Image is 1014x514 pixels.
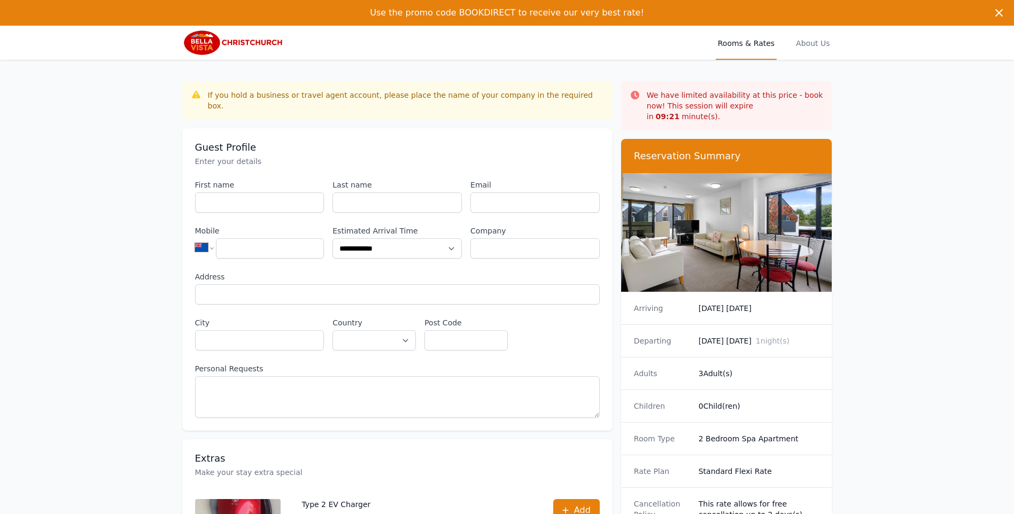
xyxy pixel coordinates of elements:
[195,141,600,154] h3: Guest Profile
[699,433,819,444] dd: 2 Bedroom Spa Apartment
[634,303,690,314] dt: Arriving
[716,26,777,60] a: Rooms & Rates
[195,317,324,328] label: City
[634,433,690,444] dt: Room Type
[699,466,819,477] dd: Standard Flexi Rate
[699,368,819,379] dd: 3 Adult(s)
[424,317,508,328] label: Post Code
[195,452,600,465] h3: Extras
[332,317,416,328] label: Country
[699,336,819,346] dd: [DATE] [DATE]
[195,467,600,478] p: Make your stay extra special
[470,180,600,190] label: Email
[208,90,604,111] div: If you hold a business or travel agent account, please place the name of your company in the requ...
[195,363,600,374] label: Personal Requests
[634,336,690,346] dt: Departing
[756,337,789,345] span: 1 night(s)
[195,156,600,167] p: Enter your details
[332,225,462,236] label: Estimated Arrival Time
[656,112,680,121] strong: 09 : 21
[699,401,819,411] dd: 0 Child(ren)
[302,499,532,510] p: Type 2 EV Charger
[699,303,819,314] dd: [DATE] [DATE]
[634,401,690,411] dt: Children
[647,90,824,122] p: We have limited availability at this price - book now! This session will expire in minute(s).
[332,180,462,190] label: Last name
[794,26,832,60] a: About Us
[370,7,644,18] span: Use the promo code BOOKDIRECT to receive our very best rate!
[634,150,819,162] h3: Reservation Summary
[195,180,324,190] label: First name
[470,225,600,236] label: Company
[634,368,690,379] dt: Adults
[195,271,600,282] label: Address
[195,225,324,236] label: Mobile
[634,466,690,477] dt: Rate Plan
[182,30,285,56] img: Bella Vista Christchurch
[621,173,832,292] img: 2 Bedroom Spa Apartment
